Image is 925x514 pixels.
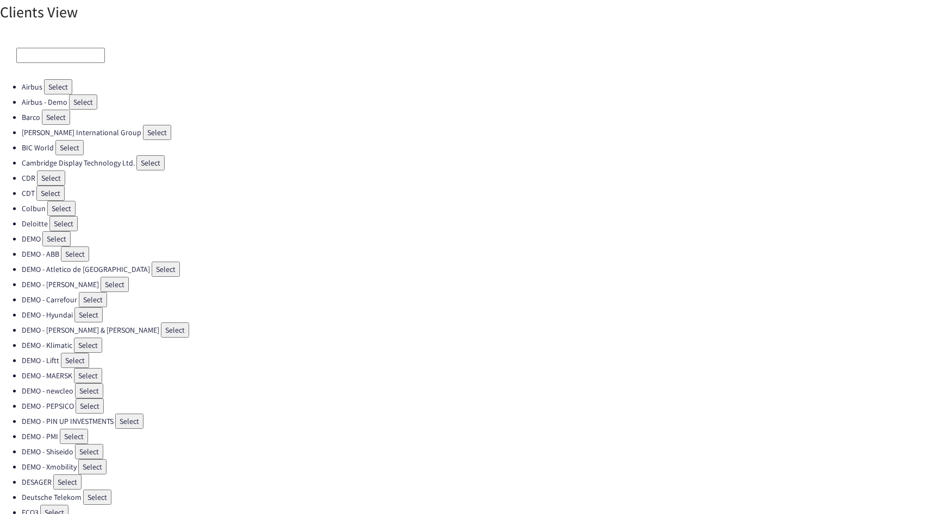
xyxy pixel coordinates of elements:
button: Select [49,216,78,231]
button: Select [115,414,143,429]
button: Select [161,322,189,338]
button: Select [36,186,65,201]
li: DEMO - MAERSK [22,368,925,383]
button: Select [76,398,104,414]
li: DEMO - Atletico de [GEOGRAPHIC_DATA] [22,262,925,277]
li: DEMO - Hyundai [22,307,925,322]
button: Select [74,338,102,353]
button: Select [37,170,65,186]
li: Deloitte [22,216,925,231]
button: Select [143,125,171,140]
button: Select [74,368,102,383]
button: Select [152,262,180,277]
button: Select [44,79,72,94]
li: Deutsche Telekom [22,490,925,505]
button: Select [75,383,103,398]
button: Select [75,444,103,459]
iframe: Chat Widget [871,462,925,514]
li: DEMO - Liftt [22,353,925,368]
li: DEMO - Shiseido [22,444,925,459]
li: BIC World [22,140,925,155]
li: DEMO - Carrefour [22,292,925,307]
button: Select [61,353,89,368]
li: Cambridge Display Technology Ltd. [22,155,925,170]
button: Select [42,231,71,246]
button: Select [136,155,165,170]
button: Select [55,140,84,155]
button: Select [74,307,103,322]
li: DEMO - Klimatic [22,338,925,353]
button: Select [47,201,76,216]
li: Colbun [22,201,925,216]
li: Airbus [22,79,925,94]
button: Select [79,292,107,307]
li: CDR [22,170,925,186]
button: Select [78,459,107,474]
li: DEMO - ABB [22,246,925,262]
button: Select [69,94,97,110]
li: DEMO - newcleo [22,383,925,398]
button: Select [42,110,70,125]
li: DEMO - [PERSON_NAME] & [PERSON_NAME] [22,322,925,338]
li: DEMO [22,231,925,246]
li: CDT [22,186,925,201]
li: DEMO - [PERSON_NAME] [22,277,925,292]
li: DEMO - PMI [22,429,925,444]
li: DEMO - PEPSICO [22,398,925,414]
button: Select [60,429,88,444]
li: DESAGER [22,474,925,490]
li: DEMO - Xmobility [22,459,925,474]
button: Select [101,277,129,292]
li: Barco [22,110,925,125]
li: [PERSON_NAME] International Group [22,125,925,140]
li: Airbus - Demo [22,94,925,110]
li: DEMO - PIN UP INVESTMENTS [22,414,925,429]
button: Select [61,246,89,262]
div: Widget de chat [871,462,925,514]
button: Select [83,490,111,505]
button: Select [53,474,82,490]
